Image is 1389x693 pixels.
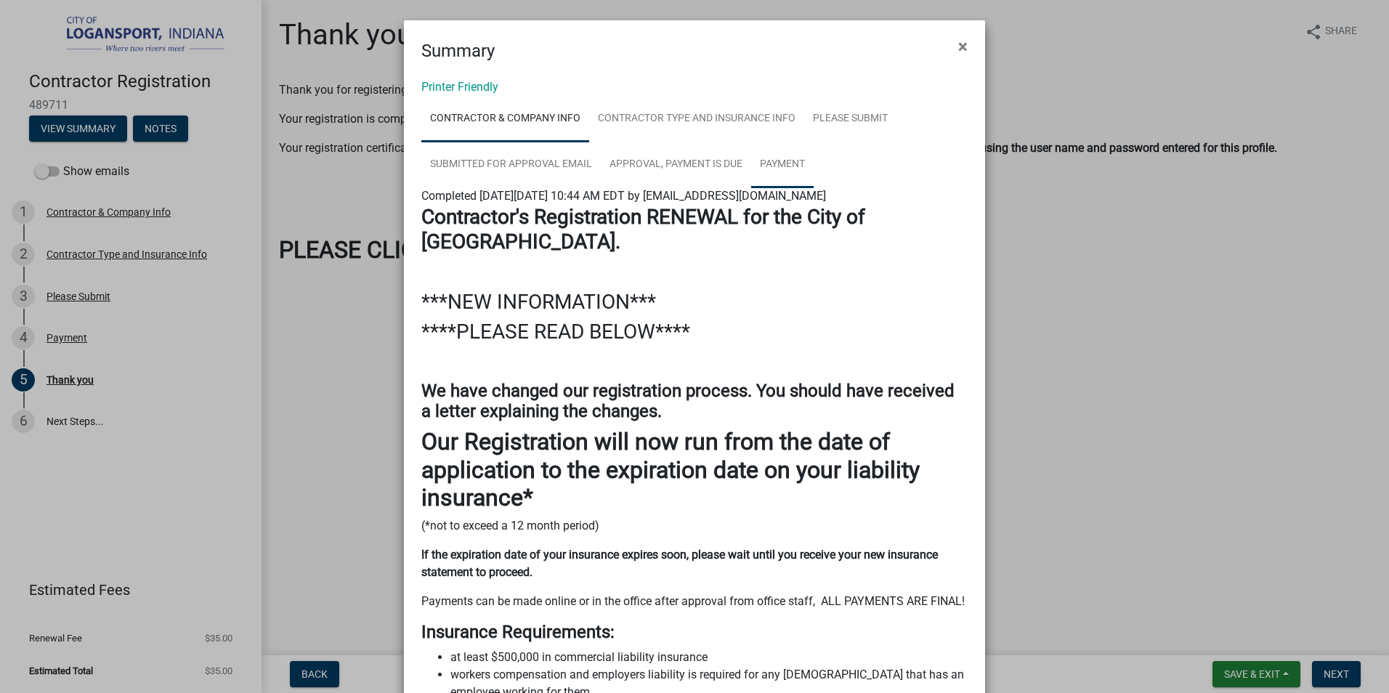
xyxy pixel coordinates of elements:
[421,142,601,188] a: SUBMITTED FOR APPROVAL EMAIL
[589,96,804,142] a: Contractor Type and Insurance Info
[421,38,495,64] h4: Summary
[751,142,814,188] a: Payment
[421,189,826,203] span: Completed [DATE][DATE] 10:44 AM EDT by [EMAIL_ADDRESS][DOMAIN_NAME]
[947,26,979,67] button: Close
[421,428,920,511] strong: Our Registration will now run from the date of application to the expiration date on your liabili...
[421,548,938,579] strong: If the expiration date of your insurance expires soon, please wait until you receive your new ins...
[421,80,498,94] a: Printer Friendly
[421,622,615,642] strong: Insurance Requirements:
[450,649,968,666] li: at least $500,000 in commercial liability insurance
[421,381,955,422] strong: We have changed our registration process. You should have received a letter explaining the changes.
[421,517,968,535] p: (*not to exceed a 12 month period)
[421,96,589,142] a: Contractor & Company Info
[421,205,865,254] strong: Contractor's Registration RENEWAL for the City of [GEOGRAPHIC_DATA].
[421,593,968,610] p: Payments can be made online or in the office after approval from office staff, ALL PAYMENTS ARE F...
[804,96,896,142] a: Please Submit
[958,36,968,57] span: ×
[601,142,751,188] a: Approval, payment is due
